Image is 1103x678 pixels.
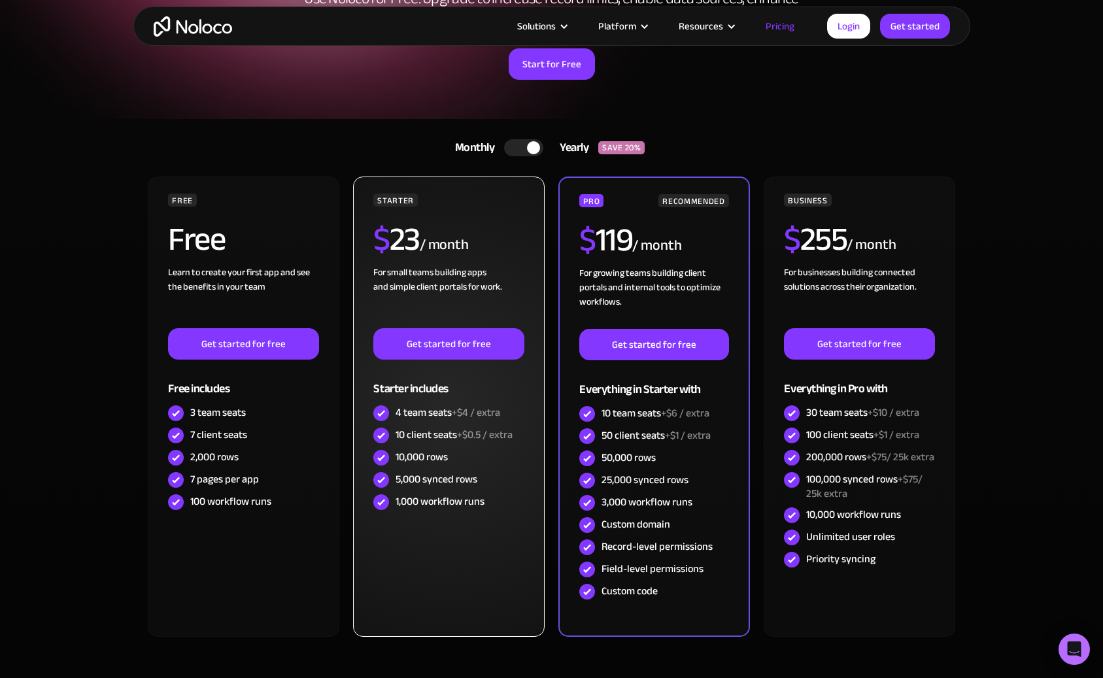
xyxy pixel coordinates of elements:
div: Learn to create your first app and see the benefits in your team ‍ [168,265,318,328]
div: Custom code [602,584,658,598]
div: 50,000 rows [602,450,656,465]
div: 100,000 synced rows [806,472,934,501]
a: Pricing [749,18,811,35]
div: / month [420,235,469,256]
a: Start for Free [509,48,595,80]
div: Field-level permissions [602,562,704,576]
div: STARTER [373,194,417,207]
span: +$4 / extra [452,403,500,422]
div: Custom domain [602,517,670,532]
div: Solutions [517,18,556,35]
div: Solutions [501,18,582,35]
div: BUSINESS [784,194,831,207]
div: Open Intercom Messenger [1059,634,1090,665]
span: +$10 / extra [868,403,919,422]
div: 7 pages per app [190,472,259,486]
span: +$1 / extra [874,425,919,445]
span: +$1 / extra [665,426,711,445]
div: Everything in Pro with [784,360,934,402]
a: Login [827,14,870,39]
div: Everything in Starter with [579,360,728,403]
div: Platform [598,18,636,35]
div: SAVE 20% [598,141,645,154]
div: 3 team seats [190,405,246,420]
div: Yearly [543,138,598,158]
div: Starter includes [373,360,524,402]
div: Free includes [168,360,318,402]
div: 30 team seats [806,405,919,420]
div: 7 client seats [190,428,247,442]
div: 5,000 synced rows [396,472,477,486]
div: Resources [662,18,749,35]
div: 10 team seats [602,406,709,420]
div: Priority syncing [806,552,875,566]
h2: Free [168,223,225,256]
div: 1,000 workflow runs [396,494,484,509]
div: Resources [679,18,723,35]
a: Get started [880,14,950,39]
span: +$6 / extra [661,403,709,423]
div: FREE [168,194,197,207]
a: home [154,16,232,37]
h2: 255 [784,223,847,256]
div: 25,000 synced rows [602,473,688,487]
div: Record-level permissions [602,539,713,554]
div: RECOMMENDED [658,194,728,207]
a: Get started for free [784,328,934,360]
div: 100 workflow runs [190,494,271,509]
span: +$75/ 25k extra [806,469,923,503]
div: For growing teams building client portals and internal tools to optimize workflows. [579,266,728,329]
div: 4 team seats [396,405,500,420]
div: Platform [582,18,662,35]
div: PRO [579,194,603,207]
a: Get started for free [579,329,728,360]
span: +$0.5 / extra [457,425,513,445]
span: +$75/ 25k extra [866,447,934,467]
div: 100 client seats [806,428,919,442]
div: Unlimited user roles [806,530,895,544]
div: Monthly [439,138,505,158]
div: 10 client seats [396,428,513,442]
div: 3,000 workflow runs [602,495,692,509]
span: $ [784,209,800,270]
span: $ [373,209,390,270]
a: Get started for free [373,328,524,360]
div: For small teams building apps and simple client portals for work. ‍ [373,265,524,328]
span: $ [579,209,596,271]
a: Get started for free [168,328,318,360]
div: 10,000 rows [396,450,448,464]
div: / month [632,235,681,256]
div: 50 client seats [602,428,711,443]
div: 2,000 rows [190,450,239,464]
h2: 23 [373,223,420,256]
div: / month [847,235,896,256]
div: 10,000 workflow runs [806,507,901,522]
div: For businesses building connected solutions across their organization. ‍ [784,265,934,328]
div: 200,000 rows [806,450,934,464]
h2: 119 [579,224,632,256]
